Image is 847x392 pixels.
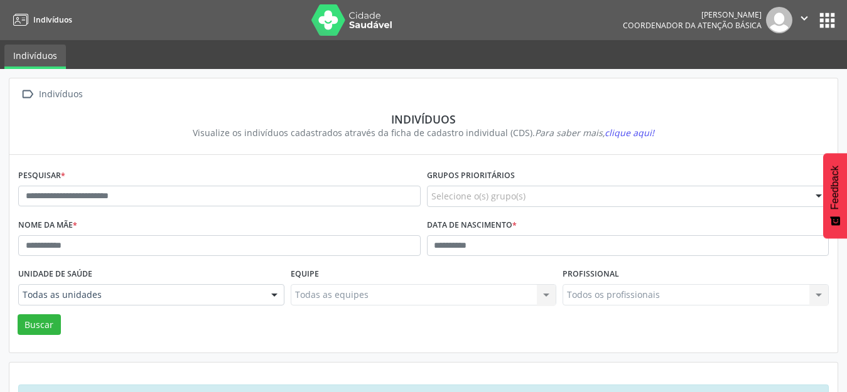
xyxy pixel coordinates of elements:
a: Indivíduos [4,45,66,69]
div: Indivíduos [36,85,85,103]
i:  [797,11,811,25]
img: img [766,7,792,33]
div: [PERSON_NAME] [623,9,762,20]
span: Coordenador da Atenção Básica [623,20,762,31]
span: clique aqui! [605,127,654,139]
label: Pesquisar [18,166,65,186]
i:  [18,85,36,103]
label: Profissional [563,265,619,284]
label: Unidade de saúde [18,265,92,284]
a: Indivíduos [9,9,72,30]
span: Selecione o(s) grupo(s) [431,189,526,203]
div: Visualize os indivíduos cadastrados através da ficha de cadastro individual (CDS). [27,126,820,139]
span: Feedback [829,166,841,209]
label: Grupos prioritários [427,166,515,186]
button: Feedback - Mostrar pesquisa [823,153,847,238]
span: Todas as unidades [23,289,259,301]
i: Para saber mais, [535,127,654,139]
label: Nome da mãe [18,216,77,235]
span: Indivíduos [33,14,72,25]
label: Data de nascimento [427,216,517,235]
button:  [792,7,816,33]
a:  Indivíduos [18,85,85,103]
div: Indivíduos [27,112,820,126]
label: Equipe [291,265,319,284]
button: apps [816,9,838,31]
button: Buscar [18,314,61,336]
